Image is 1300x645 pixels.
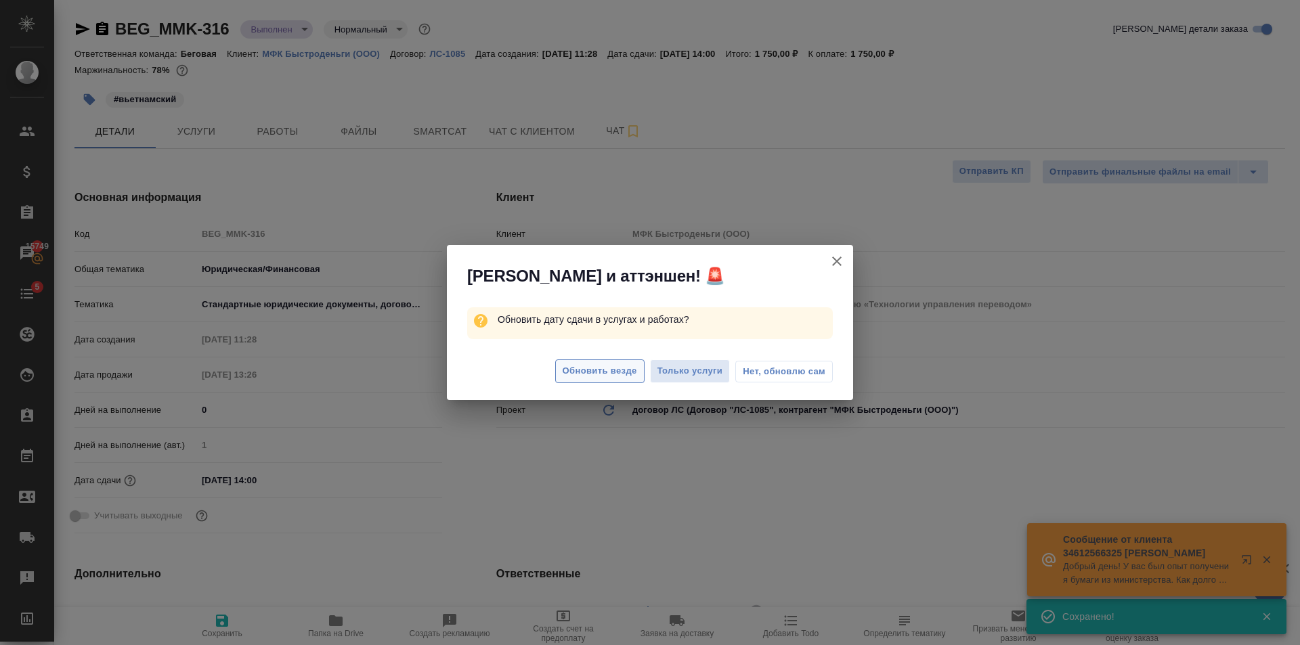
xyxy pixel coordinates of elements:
span: Только услуги [657,363,723,379]
span: Обновить везде [563,363,637,379]
span: [PERSON_NAME] и аттэншен! 🚨 [467,265,725,287]
span: Нет, обновлю сам [743,365,825,378]
p: Обновить дату сдачи в услугах и работах? [498,307,833,332]
button: Нет, обновлю сам [735,361,833,382]
button: Обновить везде [555,359,645,383]
button: Только услуги [650,359,731,383]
